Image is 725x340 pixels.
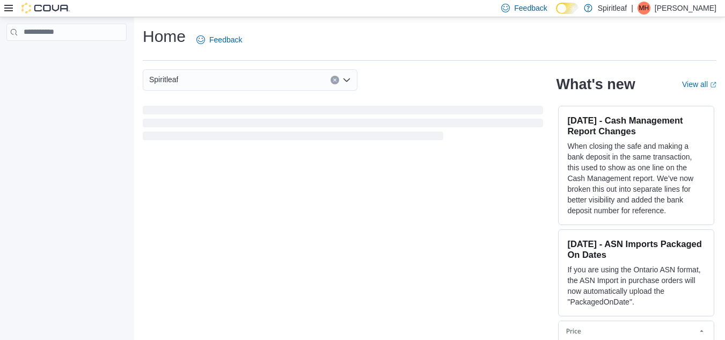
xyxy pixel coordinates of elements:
[556,3,578,14] input: Dark Mode
[655,2,716,15] p: [PERSON_NAME]
[567,115,705,136] h3: [DATE] - Cash Management Report Changes
[21,3,70,13] img: Cova
[598,2,627,15] p: Spiritleaf
[631,2,633,15] p: |
[567,238,705,260] h3: [DATE] - ASN Imports Packaged On Dates
[331,76,339,84] button: Clear input
[143,108,543,142] span: Loading
[682,80,716,89] a: View allExternal link
[556,76,635,93] h2: What's new
[567,264,705,307] p: If you are using the Ontario ASN format, the ASN Import in purchase orders will now automatically...
[342,76,351,84] button: Open list of options
[209,34,242,45] span: Feedback
[514,3,547,13] span: Feedback
[567,141,705,216] p: When closing the safe and making a bank deposit in the same transaction, this used to show as one...
[638,2,650,15] div: Matthew H
[149,73,178,86] span: Spiritleaf
[6,43,127,69] nav: Complex example
[192,29,246,50] a: Feedback
[710,82,716,88] svg: External link
[143,26,186,47] h1: Home
[639,2,649,15] span: MH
